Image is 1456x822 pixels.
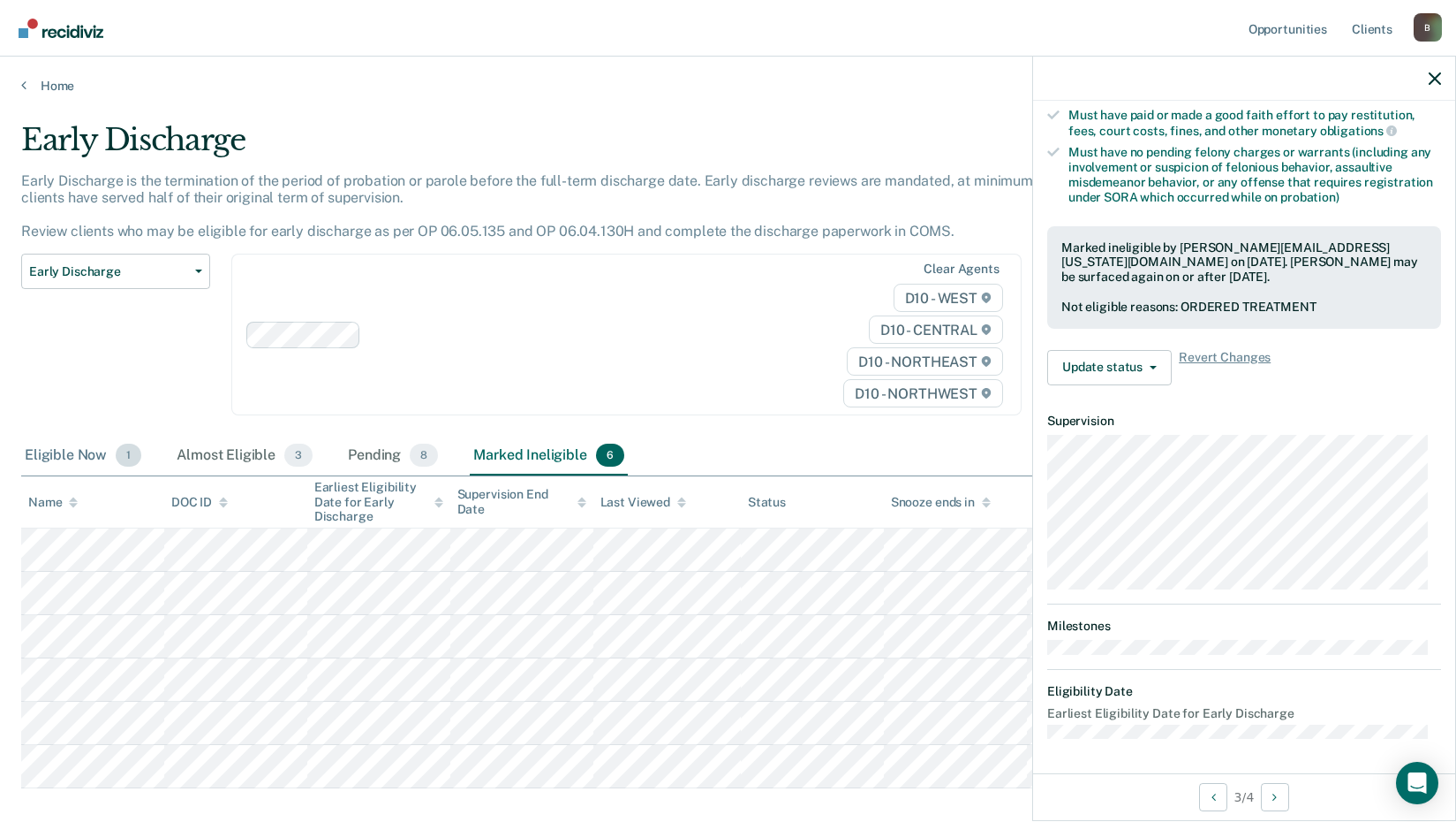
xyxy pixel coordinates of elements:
dt: Supervision [1047,414,1441,429]
dt: Earliest Eligibility Date for Early Discharge [1047,706,1441,721]
div: Must have paid or made a good faith effort to pay restitution, fees, court costs, fines, and othe... [1068,108,1441,138]
dt: Milestones [1047,619,1441,634]
span: 8 [410,444,438,467]
div: Marked Ineligible [470,437,628,476]
div: Earliest Eligibility Date for Early Discharge [314,480,443,524]
span: Revert Changes [1179,350,1271,385]
div: Name [28,495,78,510]
div: Early Discharge [21,122,1113,172]
div: Marked ineligible by [PERSON_NAME][EMAIL_ADDRESS][US_STATE][DOMAIN_NAME] on [DATE]. [PERSON_NAME]... [1061,240,1427,285]
div: Pending [344,437,441,476]
span: Early Discharge [29,264,188,279]
div: Snooze ends in [891,495,991,510]
span: probation) [1280,190,1339,204]
div: Almost Eligible [173,437,316,476]
div: Clear agents [924,262,999,277]
div: Open Intercom Messenger [1396,762,1438,804]
a: Home [21,78,1435,94]
button: Update status [1047,350,1172,385]
img: Recidiviz [19,19,103,38]
span: D10 - WEST [894,284,1003,312]
span: 1 [116,444,141,467]
button: Profile dropdown button [1414,13,1442,42]
div: Supervision End Date [457,487,586,517]
span: obligations [1320,124,1397,138]
div: 3 / 4 [1033,773,1455,820]
span: D10 - NORTHWEST [843,379,1002,407]
div: Eligible Now [21,437,145,476]
span: D10 - NORTHEAST [847,347,1002,376]
dt: Eligibility Date [1047,684,1441,699]
p: Early Discharge is the termination of the period of probation or parole before the full-term disc... [21,172,1071,240]
button: Previous Opportunity [1199,783,1227,811]
div: Not eligible reasons: ORDERED TREATMENT [1061,300,1427,315]
div: DOC ID [171,495,228,510]
button: Next Opportunity [1261,783,1289,811]
span: 3 [284,444,313,467]
span: 6 [596,444,624,467]
span: D10 - CENTRAL [869,316,1003,344]
div: B [1414,13,1442,42]
div: Last Viewed [600,495,686,510]
div: Status [748,495,786,510]
div: Must have no pending felony charges or warrants (including any involvement or suspicion of feloni... [1068,145,1441,204]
